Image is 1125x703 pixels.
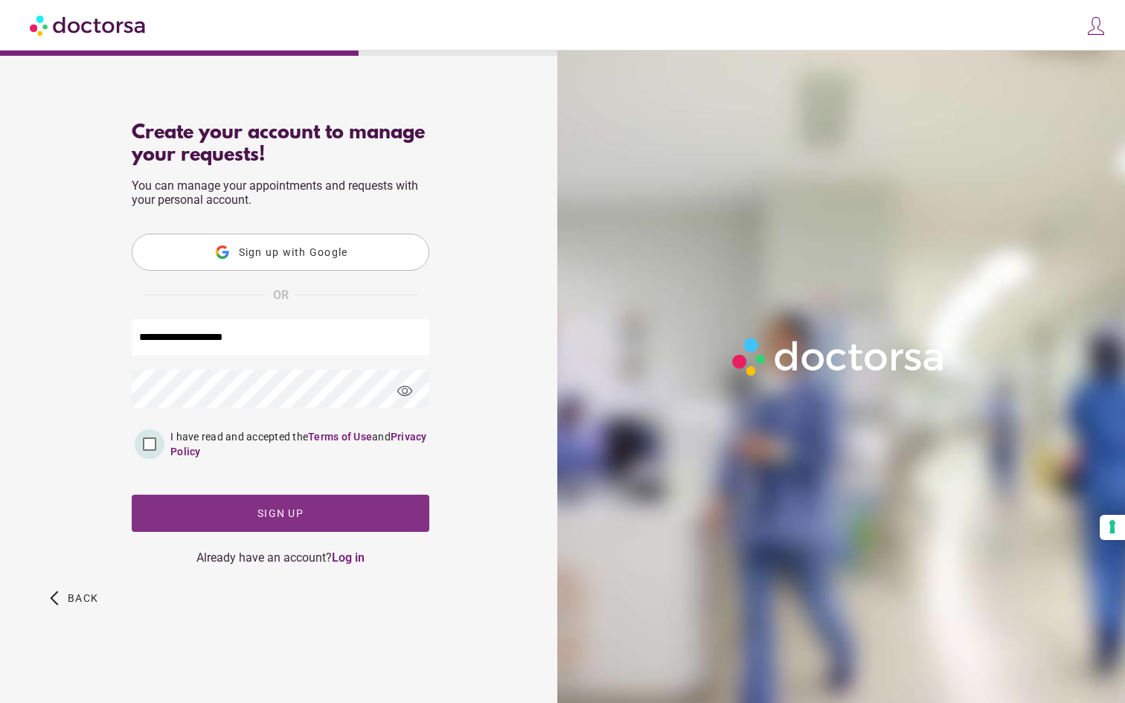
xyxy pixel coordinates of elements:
div: Already have an account? [132,550,429,565]
button: Your consent preferences for tracking technologies [1100,515,1125,540]
img: Logo-Doctorsa-trans-White-partial-flat.png [726,332,951,382]
label: I have read and accepted the and [167,429,429,459]
span: Back [68,592,98,604]
span: Sign up [257,507,304,519]
div: Create your account to manage your requests! [132,122,429,167]
span: Sign up with Google [239,246,348,258]
img: Doctorsa.com [30,8,147,42]
a: Privacy Policy [170,431,427,458]
button: arrow_back_ios Back [44,580,104,617]
p: You can manage your appointments and requests with your personal account. [132,179,429,207]
span: visibility [385,371,425,411]
img: icons8-customer-100.png [1086,16,1106,36]
button: Sign up [132,495,429,532]
button: Sign up with Google [132,234,429,271]
span: OR [273,286,289,305]
a: Terms of Use [308,431,372,443]
a: Log in [332,550,365,565]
